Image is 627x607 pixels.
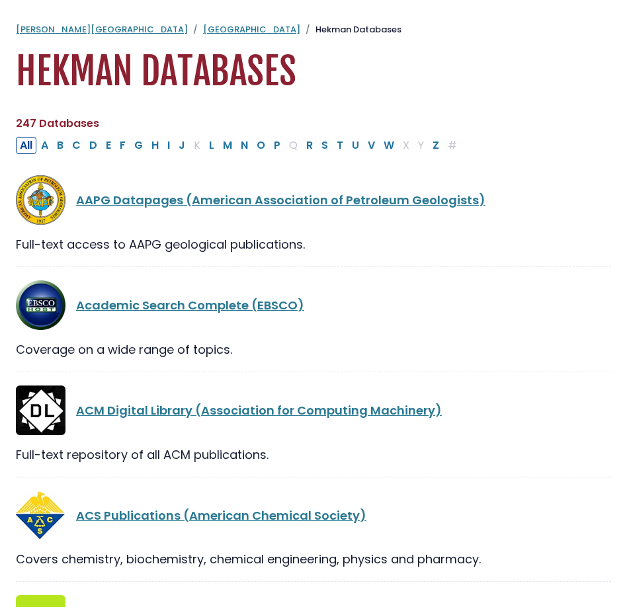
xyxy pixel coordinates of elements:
[76,192,485,208] a: AAPG Datapages (American Association of Petroleum Geologists)
[219,137,236,154] button: Filter Results M
[16,116,99,131] span: 247 Databases
[300,23,401,36] li: Hekman Databases
[175,137,189,154] button: Filter Results J
[85,137,101,154] button: Filter Results D
[302,137,317,154] button: Filter Results R
[76,402,442,419] a: ACM Digital Library (Association for Computing Machinery)
[16,50,611,94] h1: Hekman Databases
[37,137,52,154] button: Filter Results A
[16,446,611,464] div: Full-text repository of all ACM publications.
[364,137,379,154] button: Filter Results V
[163,137,174,154] button: Filter Results I
[253,137,269,154] button: Filter Results O
[76,507,366,524] a: ACS Publications (American Chemical Society)
[237,137,252,154] button: Filter Results N
[16,23,188,36] a: [PERSON_NAME][GEOGRAPHIC_DATA]
[68,137,85,154] button: Filter Results C
[116,137,130,154] button: Filter Results F
[16,137,36,154] button: All
[348,137,363,154] button: Filter Results U
[53,137,67,154] button: Filter Results B
[205,137,218,154] button: Filter Results L
[203,23,300,36] a: [GEOGRAPHIC_DATA]
[16,136,462,153] div: Alpha-list to filter by first letter of database name
[16,23,611,36] nav: breadcrumb
[380,137,398,154] button: Filter Results W
[102,137,115,154] button: Filter Results E
[16,235,611,253] div: Full-text access to AAPG geological publications.
[130,137,147,154] button: Filter Results G
[147,137,163,154] button: Filter Results H
[429,137,443,154] button: Filter Results Z
[16,341,611,358] div: Coverage on a wide range of topics.
[317,137,332,154] button: Filter Results S
[16,550,611,568] div: Covers chemistry, biochemistry, chemical engineering, physics and pharmacy.
[270,137,284,154] button: Filter Results P
[333,137,347,154] button: Filter Results T
[76,297,304,313] a: Academic Search Complete (EBSCO)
